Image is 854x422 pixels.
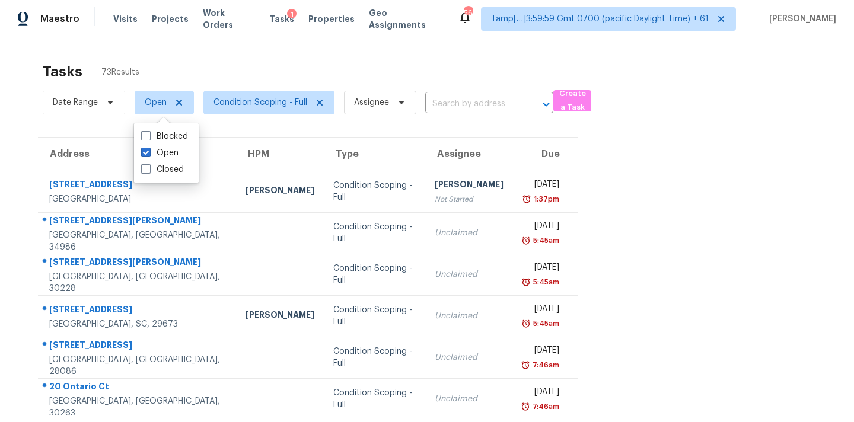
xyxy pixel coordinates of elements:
div: 5:45am [531,276,559,288]
input: Search by address [425,95,520,113]
span: Properties [308,13,355,25]
div: Condition Scoping - Full [333,304,416,328]
button: Open [538,96,555,113]
th: Address [38,138,236,171]
div: Unclaimed [435,227,504,239]
div: 20 Ontario Ct [49,381,227,395]
div: 1:37pm [531,193,559,205]
span: Projects [152,13,189,25]
div: 5:45am [531,318,559,330]
img: Overdue Alarm Icon [521,359,530,371]
span: Work Orders [203,7,255,31]
div: [STREET_ADDRESS][PERSON_NAME] [49,215,227,229]
h2: Tasks [43,66,82,78]
img: Overdue Alarm Icon [521,401,530,413]
span: Condition Scoping - Full [213,97,307,108]
div: Condition Scoping - Full [333,221,416,245]
th: HPM [236,138,324,171]
span: Maestro [40,13,79,25]
div: [DATE] [522,220,559,235]
div: [PERSON_NAME] [246,184,314,199]
th: Type [324,138,425,171]
span: Open [145,97,167,108]
div: 560 [464,7,472,19]
div: Unclaimed [435,393,504,405]
div: [DATE] [522,178,559,193]
div: [STREET_ADDRESS] [49,303,227,318]
div: [GEOGRAPHIC_DATA] [49,193,227,205]
div: Unclaimed [435,351,504,363]
button: Create a Task [553,90,591,111]
div: Not Started [435,193,504,205]
div: Unclaimed [435,310,504,322]
img: Overdue Alarm Icon [522,193,531,205]
div: [DATE] [522,344,559,359]
div: [DATE] [522,386,559,401]
div: Condition Scoping - Full [333,346,416,369]
span: Geo Assignments [369,7,444,31]
div: [GEOGRAPHIC_DATA], [GEOGRAPHIC_DATA], 28086 [49,354,227,378]
div: 1 [287,9,297,21]
span: Assignee [354,97,389,108]
div: Condition Scoping - Full [333,387,416,411]
label: Closed [141,164,184,175]
div: 7:46am [530,359,559,371]
div: [STREET_ADDRESS][PERSON_NAME] [49,256,227,271]
div: [PERSON_NAME] [246,309,314,324]
div: [GEOGRAPHIC_DATA], [GEOGRAPHIC_DATA], 30228 [49,271,227,295]
span: Create a Task [559,87,585,114]
div: [GEOGRAPHIC_DATA], [GEOGRAPHIC_DATA], 30263 [49,395,227,419]
span: Date Range [53,97,98,108]
img: Overdue Alarm Icon [521,235,531,247]
div: [STREET_ADDRESS] [49,178,227,193]
div: [PERSON_NAME] [435,178,504,193]
span: Tasks [269,15,294,23]
div: Condition Scoping - Full [333,180,416,203]
img: Overdue Alarm Icon [521,276,531,288]
span: [PERSON_NAME] [764,13,836,25]
div: [GEOGRAPHIC_DATA], [GEOGRAPHIC_DATA], 34986 [49,229,227,253]
div: [DATE] [522,303,559,318]
img: Overdue Alarm Icon [521,318,531,330]
th: Assignee [425,138,513,171]
span: Visits [113,13,138,25]
span: 73 Results [101,66,139,78]
div: [DATE] [522,261,559,276]
div: 7:46am [530,401,559,413]
label: Open [141,147,179,159]
div: Unclaimed [435,268,504,280]
label: Blocked [141,130,188,142]
div: [GEOGRAPHIC_DATA], SC, 29673 [49,318,227,330]
th: Due [513,138,578,171]
div: Condition Scoping - Full [333,263,416,286]
div: 5:45am [531,235,559,247]
span: Tamp[…]3:59:59 Gmt 0700 (pacific Daylight Time) + 61 [491,13,709,25]
div: [STREET_ADDRESS] [49,339,227,354]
